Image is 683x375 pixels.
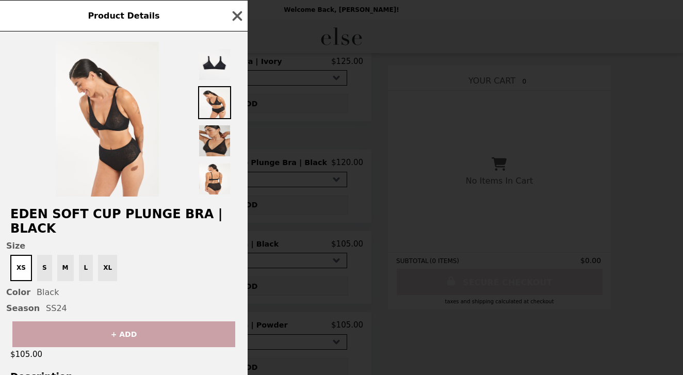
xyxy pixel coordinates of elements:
img: Thumbnail 3 [198,124,231,157]
button: + ADD [12,321,235,347]
div: Black [6,287,241,297]
span: Color [6,287,30,297]
span: Product Details [88,11,159,21]
div: SS24 [6,303,241,313]
img: XS / Black / SS24 [56,42,159,197]
button: XS [10,255,32,281]
span: Size [6,241,241,251]
span: Season [6,303,40,313]
img: Thumbnail 4 [198,162,231,195]
img: Thumbnail 2 [198,86,231,119]
img: Thumbnail 1 [198,48,231,81]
